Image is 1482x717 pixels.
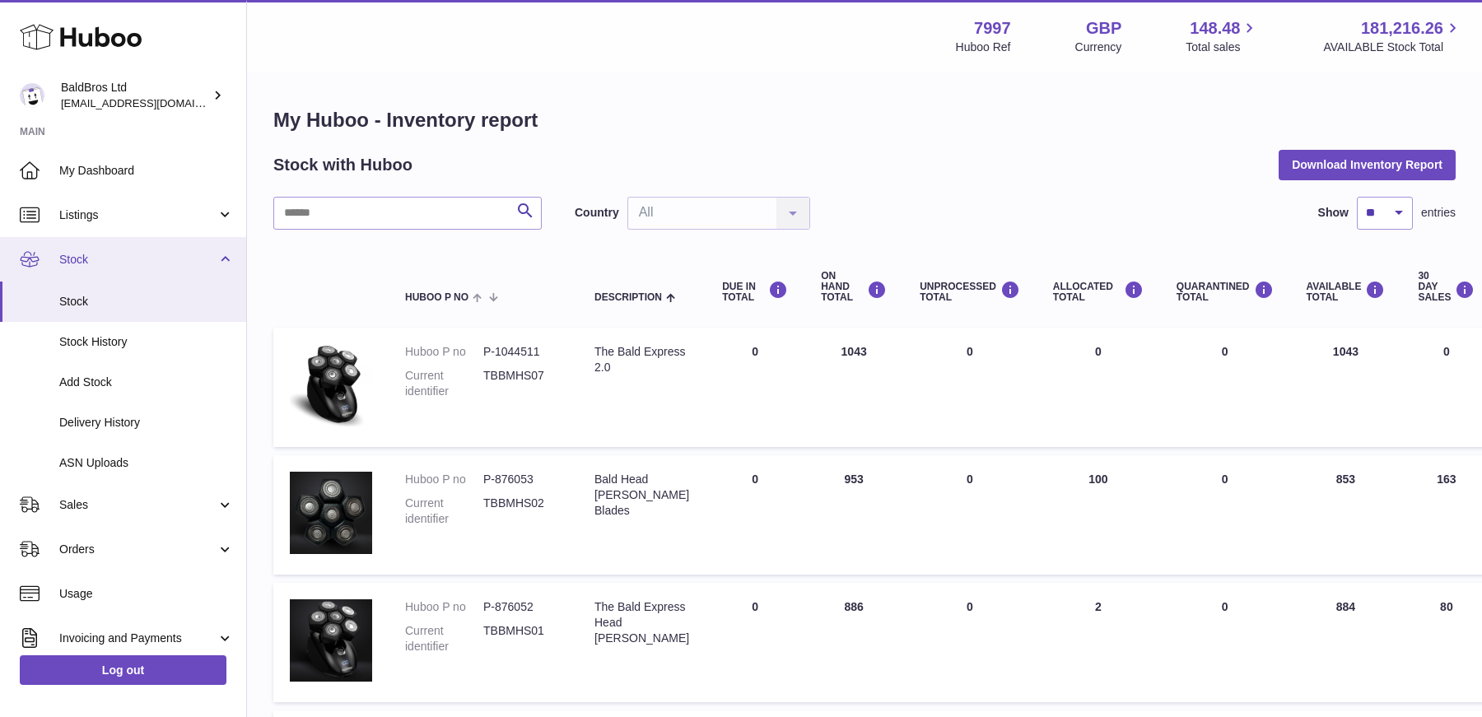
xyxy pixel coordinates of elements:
[1075,40,1122,55] div: Currency
[59,455,234,471] span: ASN Uploads
[1323,40,1462,55] span: AVAILABLE Stock Total
[59,252,217,268] span: Stock
[1222,600,1228,613] span: 0
[1290,328,1402,447] td: 1043
[405,599,483,615] dt: Huboo P no
[483,599,562,615] dd: P-876052
[1290,583,1402,702] td: 884
[1323,17,1462,55] a: 181,216.26 AVAILABLE Stock Total
[1190,17,1240,40] span: 148.48
[804,328,903,447] td: 1043
[483,623,562,654] dd: TBBMHS01
[575,205,619,221] label: Country
[956,40,1011,55] div: Huboo Ref
[706,583,804,702] td: 0
[273,107,1456,133] h1: My Huboo - Inventory report
[1318,205,1349,221] label: Show
[61,80,209,111] div: BaldBros Ltd
[1186,17,1259,55] a: 148.48 Total sales
[483,496,562,527] dd: TBBMHS02
[722,281,788,303] div: DUE IN TOTAL
[903,455,1037,575] td: 0
[59,542,217,557] span: Orders
[59,375,234,390] span: Add Stock
[59,586,234,602] span: Usage
[273,154,412,176] h2: Stock with Huboo
[1186,40,1259,55] span: Total sales
[405,472,483,487] dt: Huboo P no
[1037,583,1160,702] td: 2
[61,96,242,109] span: [EMAIL_ADDRESS][DOMAIN_NAME]
[290,599,372,682] img: product image
[594,599,689,646] div: The Bald Express Head [PERSON_NAME]
[903,328,1037,447] td: 0
[59,163,234,179] span: My Dashboard
[1037,328,1160,447] td: 0
[59,631,217,646] span: Invoicing and Payments
[974,17,1011,40] strong: 7997
[290,344,372,426] img: product image
[804,455,903,575] td: 953
[483,472,562,487] dd: P-876053
[594,472,689,519] div: Bald Head [PERSON_NAME] Blades
[1418,271,1475,304] div: 30 DAY SALES
[405,368,483,399] dt: Current identifier
[483,368,562,399] dd: TBBMHS07
[1421,205,1456,221] span: entries
[920,281,1020,303] div: UNPROCESSED Total
[405,292,468,303] span: Huboo P no
[20,655,226,685] a: Log out
[405,344,483,360] dt: Huboo P no
[594,344,689,375] div: The Bald Express 2.0
[59,334,234,350] span: Stock History
[903,583,1037,702] td: 0
[1222,473,1228,486] span: 0
[804,583,903,702] td: 886
[483,344,562,360] dd: P-1044511
[59,207,217,223] span: Listings
[59,497,217,513] span: Sales
[1279,150,1456,179] button: Download Inventory Report
[821,271,887,304] div: ON HAND Total
[706,455,804,575] td: 0
[594,292,662,303] span: Description
[405,623,483,654] dt: Current identifier
[59,415,234,431] span: Delivery History
[1177,281,1274,303] div: QUARANTINED Total
[1222,345,1228,358] span: 0
[1361,17,1443,40] span: 181,216.26
[20,83,44,108] img: baldbrothersblog@gmail.com
[405,496,483,527] dt: Current identifier
[290,472,372,554] img: product image
[1053,281,1144,303] div: ALLOCATED Total
[1086,17,1121,40] strong: GBP
[59,294,234,310] span: Stock
[706,328,804,447] td: 0
[1037,455,1160,575] td: 100
[1307,281,1386,303] div: AVAILABLE Total
[1290,455,1402,575] td: 853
